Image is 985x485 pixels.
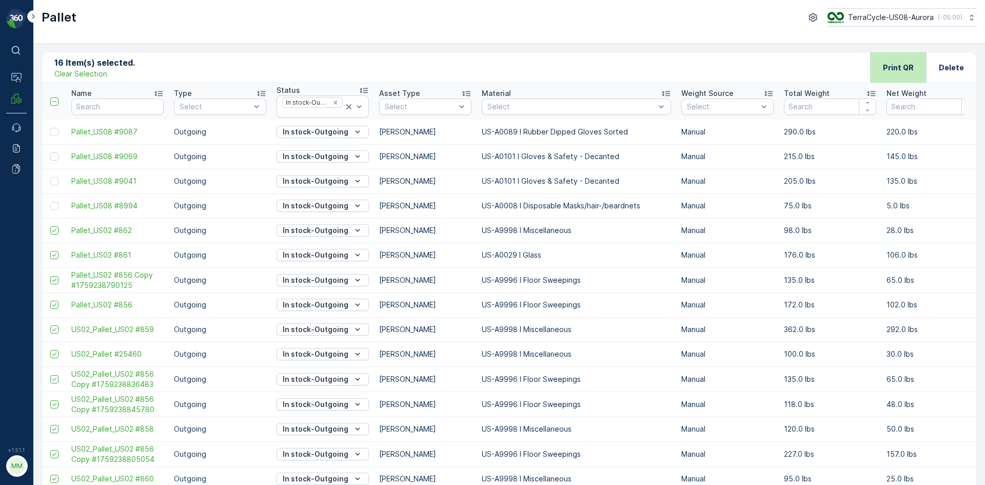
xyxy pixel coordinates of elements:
button: MM [6,455,27,477]
p: 362.0 lbs [784,324,876,335]
button: In stock-Outgoing [277,348,369,360]
a: US02_Pallet_US02 #856 Copy #1759238836483 [71,369,164,390]
p: 220.0 lbs [887,127,979,137]
p: In stock-Outgoing [283,225,348,236]
div: Remove In stock-Outgoing [330,99,341,107]
div: Toggle Row Selected [50,226,58,235]
p: Outgoing [174,201,266,211]
a: Pallet_US08 #9069 [71,151,164,162]
span: Pallet_US08 #9041 [71,176,164,186]
p: In stock-Outgoing [283,374,348,384]
p: 135.0 lbs [784,374,876,384]
p: 157.0 lbs [887,449,979,459]
button: In stock-Outgoing [277,473,369,485]
p: Outgoing [174,225,266,236]
p: In stock-Outgoing [283,201,348,211]
p: Pallet_US08 #9133 [454,9,529,21]
p: Status [277,85,300,95]
p: 16 Item(s) selected. [54,56,135,69]
p: 102.0 lbs [887,300,979,310]
span: Material : [9,253,44,262]
span: Pallet_US08 #9133 [34,168,100,177]
p: [PERSON_NAME] [379,151,471,162]
p: US-A9998 I Miscellaneous [482,424,671,434]
button: In stock-Outgoing [277,448,369,460]
p: In stock-Outgoing [283,349,348,359]
p: In stock-Outgoing [283,424,348,434]
p: In stock-Outgoing [283,449,348,459]
a: US02_Pallet_US02 #856 Copy #1759238805054 [71,444,164,464]
span: Net Weight : [9,202,54,211]
span: 35 [60,185,69,194]
p: 25.0 lbs [887,474,979,484]
p: Outgoing [174,250,266,260]
p: Material [482,88,511,99]
p: US-A9996 I Floor Sweepings [482,399,671,410]
div: Toggle Row Selected [50,400,58,409]
p: ( -05:00 ) [938,13,962,22]
button: In stock-Outgoing [277,126,369,138]
p: 290.0 lbs [784,127,876,137]
p: Clear Selection [54,69,107,79]
p: Manual [681,300,774,310]
a: Pallet_US08 #8994 [71,201,164,211]
a: US02_Pallet_US02 #858 [71,424,164,434]
p: In stock-Outgoing [283,127,348,137]
button: In stock-Outgoing [277,398,369,411]
p: Weight Source [681,88,734,99]
div: Toggle Row Selected [50,251,58,259]
p: Outgoing [174,176,266,186]
p: 65.0 lbs [887,275,979,285]
p: Manual [681,399,774,410]
p: [PERSON_NAME] [379,349,471,359]
p: Outgoing [174,324,266,335]
p: In stock-Outgoing [283,300,348,310]
p: Manual [681,127,774,137]
p: Select [385,102,456,112]
p: US-A9998 I Miscellaneous [482,225,671,236]
div: In stock-Outgoing [283,98,329,107]
p: Outgoing [174,349,266,359]
p: Manual [681,424,774,434]
p: 30.0 lbs [887,349,979,359]
p: US-A9996 I Floor Sweepings [482,449,671,459]
p: Outgoing [174,399,266,410]
p: TerraCycle-US08-Aurora [848,12,934,23]
p: Outgoing [174,275,266,285]
button: In stock-Outgoing [277,373,369,385]
button: In stock-Outgoing [277,423,369,435]
p: US-A9996 I Floor Sweepings [482,374,671,384]
p: Manual [681,225,774,236]
p: [PERSON_NAME] [379,127,471,137]
span: - [54,202,57,211]
input: Search [784,99,876,115]
p: 292.0 lbs [887,324,979,335]
a: US02_Pallet_US02 #859 [71,324,164,335]
a: US02_Pallet_US02 #856 Copy #1759238845780 [71,394,164,415]
p: In stock-Outgoing [283,474,348,484]
span: Total Weight : [9,464,60,473]
a: Pallet_US02 #856 [71,300,164,310]
p: US-A9998 I Miscellaneous [482,474,671,484]
p: [PERSON_NAME] [379,225,471,236]
p: 215.0 lbs [784,151,876,162]
span: Tare Weight : [9,219,57,228]
p: US-A0029 I Glass [482,250,671,260]
span: US02_Pallet #25460 [71,349,164,359]
button: In stock-Outgoing [277,224,369,237]
input: Search [71,99,164,115]
div: Toggle Row Selected [50,202,58,210]
div: Toggle Row Selected [50,350,58,358]
a: Pallet_US02 #856 Copy #1759238790125 [71,270,164,290]
span: v 1.51.1 [6,447,27,453]
p: Select [180,102,250,112]
p: Total Weight [784,88,830,99]
p: Manual [681,374,774,384]
p: [PERSON_NAME] [379,300,471,310]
